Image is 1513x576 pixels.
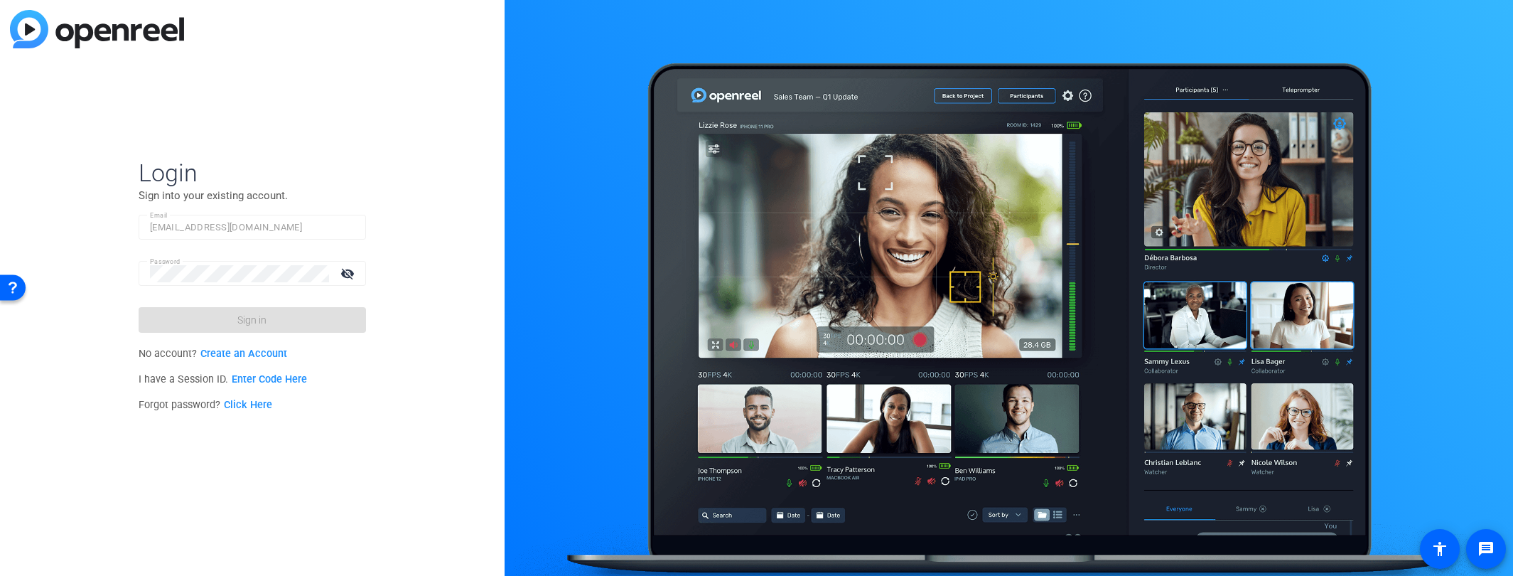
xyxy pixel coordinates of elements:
[224,399,272,411] a: Click Here
[139,348,287,360] span: No account?
[200,348,287,360] a: Create an Account
[1431,540,1448,558] mat-icon: accessibility
[139,158,366,188] span: Login
[150,257,181,265] mat-label: Password
[10,10,184,48] img: blue-gradient.svg
[150,211,168,219] mat-label: Email
[139,188,366,203] p: Sign into your existing account.
[139,373,307,385] span: I have a Session ID.
[332,263,366,284] mat-icon: visibility_off
[139,399,272,411] span: Forgot password?
[232,373,307,385] a: Enter Code Here
[1477,540,1495,558] mat-icon: message
[150,219,355,236] input: Enter Email Address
